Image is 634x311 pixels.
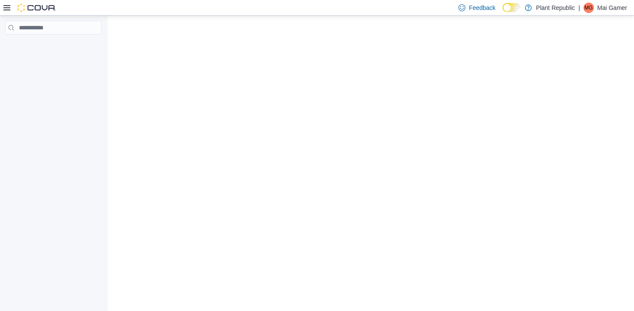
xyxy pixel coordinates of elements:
[536,3,575,13] p: Plant Republic
[584,3,594,13] div: Mai Gamer
[469,3,495,12] span: Feedback
[578,3,580,13] p: |
[5,36,102,57] nav: Complex example
[17,3,56,12] img: Cova
[584,3,593,13] span: MG
[502,3,521,12] input: Dark Mode
[597,3,627,13] p: Mai Gamer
